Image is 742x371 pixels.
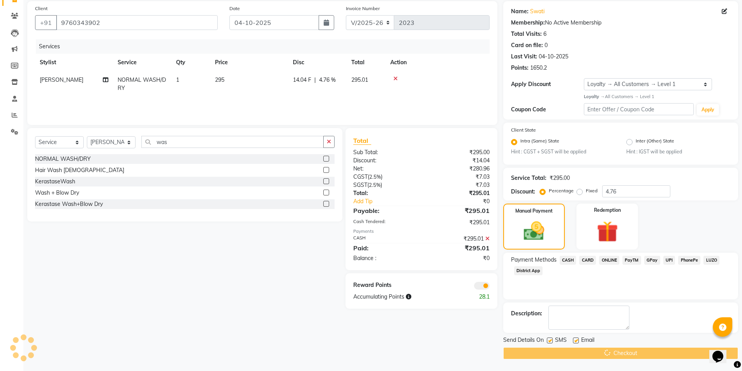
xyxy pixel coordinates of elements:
[703,256,719,265] span: LUZO
[697,104,719,116] button: Apply
[511,64,529,72] div: Points:
[351,76,368,83] span: 295.01
[530,7,545,16] a: Swati
[590,218,625,245] img: _gift.svg
[515,207,553,215] label: Manual Payment
[347,281,421,290] div: Reward Points
[421,206,495,215] div: ₹295.01
[35,166,124,174] div: Hair Wash [DEMOGRAPHIC_DATA]
[599,256,619,265] span: ONLINE
[319,76,336,84] span: 4.76 %
[210,54,288,71] th: Price
[288,54,347,71] th: Disc
[555,336,567,346] span: SMS
[709,340,734,363] iframe: chat widget
[434,197,495,206] div: ₹0
[636,137,674,147] label: Inter (Other) State
[347,197,434,206] a: Add Tip
[421,189,495,197] div: ₹295.01
[586,187,597,194] label: Fixed
[511,127,536,134] label: Client State
[622,256,641,265] span: PayTM
[35,189,79,197] div: Wash + Blow Dry
[35,54,113,71] th: Stylist
[530,64,547,72] div: 1650.2
[579,256,596,265] span: CARD
[549,187,574,194] label: Percentage
[594,207,621,214] label: Redemption
[421,148,495,156] div: ₹295.00
[215,76,224,83] span: 295
[347,254,421,262] div: Balance :
[511,188,535,196] div: Discount:
[347,293,458,301] div: Accumulating Points
[229,5,240,12] label: Date
[644,256,660,265] span: GPay
[347,243,421,253] div: Paid:
[353,137,371,145] span: Total
[678,256,700,265] span: PhonePe
[176,76,179,83] span: 1
[543,30,546,38] div: 6
[520,137,559,147] label: Intra (Same) State
[511,53,537,61] div: Last Visit:
[347,189,421,197] div: Total:
[421,235,495,243] div: ₹295.01
[545,41,548,49] div: 0
[386,54,490,71] th: Action
[421,218,495,227] div: ₹295.01
[347,235,421,243] div: CASH
[584,103,694,115] input: Enter Offer / Coupon Code
[347,54,386,71] th: Total
[511,7,529,16] div: Name:
[347,148,421,156] div: Sub Total:
[56,15,218,30] input: Search by Name/Mobile/Email/Code
[511,19,545,27] div: Membership:
[347,156,421,165] div: Discount:
[511,30,542,38] div: Total Visits:
[346,5,380,12] label: Invoice Number
[550,174,570,182] div: ₹295.00
[421,173,495,181] div: ₹7.03
[40,76,83,83] span: [PERSON_NAME]
[421,181,495,189] div: ₹7.03
[511,19,730,27] div: No Active Membership
[118,76,166,91] span: NORMAL WASH/DRY
[421,165,495,173] div: ₹280.96
[369,182,381,188] span: 2.5%
[581,336,594,346] span: Email
[353,181,367,188] span: SGST
[36,39,495,54] div: Services
[35,15,57,30] button: +91
[421,243,495,253] div: ₹295.01
[560,256,576,265] span: CASH
[35,155,91,163] div: NORMAL WASH/DRY
[539,53,568,61] div: 04-10-2025
[141,136,324,148] input: Search or Scan
[369,174,381,180] span: 2.5%
[663,256,675,265] span: UPI
[626,148,730,155] small: Hint : IGST will be applied
[347,206,421,215] div: Payable:
[511,41,543,49] div: Card on file:
[421,254,495,262] div: ₹0
[421,156,495,165] div: ₹14.04
[347,218,421,227] div: Cash Tendered:
[511,309,542,318] div: Description:
[347,181,421,189] div: ( )
[347,173,421,181] div: ( )
[314,76,316,84] span: |
[35,178,75,186] div: KerastaseWash
[584,93,730,100] div: All Customers → Level 1
[584,94,605,99] strong: Loyalty →
[293,76,311,84] span: 14.04 F
[511,80,584,88] div: Apply Discount
[458,293,495,301] div: 28.1
[35,200,103,208] div: Kerastase Wash+Blow Dry
[511,105,584,114] div: Coupon Code
[517,219,551,243] img: _cash.svg
[113,54,171,71] th: Service
[511,148,615,155] small: Hint : CGST + SGST will be applied
[511,174,546,182] div: Service Total:
[353,228,489,235] div: Payments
